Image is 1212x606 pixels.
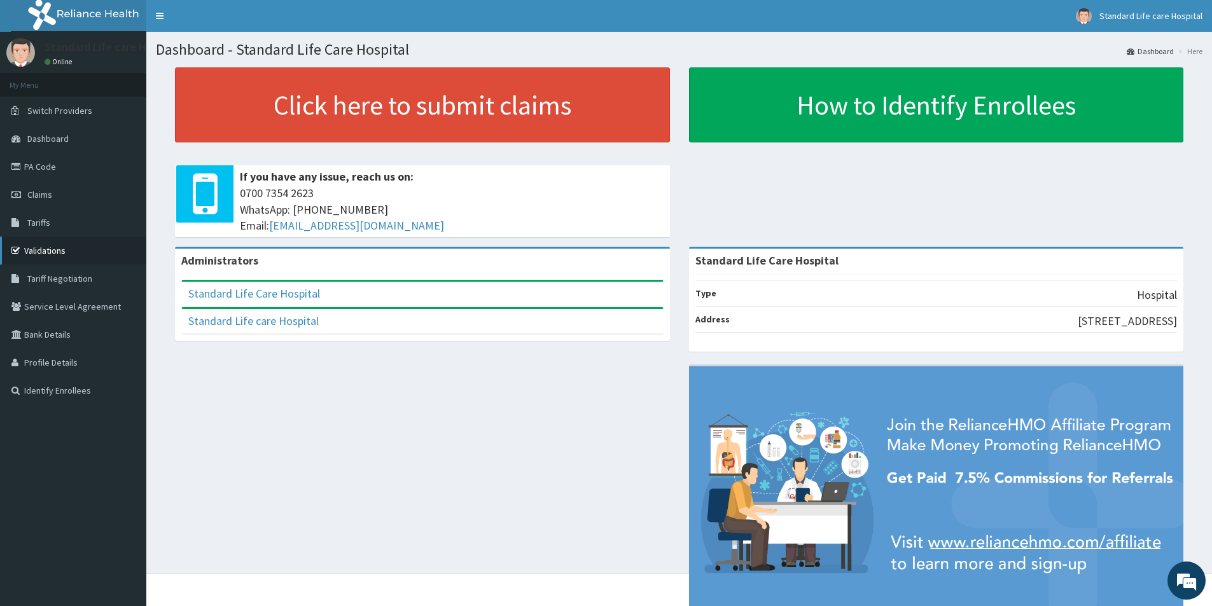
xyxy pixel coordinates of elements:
[27,189,52,200] span: Claims
[27,133,69,144] span: Dashboard
[156,41,1202,58] h1: Dashboard - Standard Life Care Hospital
[695,253,839,268] strong: Standard Life Care Hospital
[1099,10,1202,22] span: Standard Life care Hospital
[1137,287,1177,303] p: Hospital
[695,313,730,325] b: Address
[45,57,75,66] a: Online
[27,273,92,284] span: Tariff Negotiation
[6,38,35,67] img: User Image
[188,286,320,301] a: Standard Life Care Hospital
[188,313,319,328] a: Standard Life care Hospital
[240,169,414,184] b: If you have any issue, reach us on:
[1127,46,1174,57] a: Dashboard
[45,41,181,53] p: Standard Life care Hospital
[689,67,1184,142] a: How to Identify Enrollees
[1078,313,1177,329] p: [STREET_ADDRESS]
[240,185,664,234] span: 0700 7354 2623 WhatsApp: [PHONE_NUMBER] Email:
[181,253,258,268] b: Administrators
[695,287,716,299] b: Type
[269,218,444,233] a: [EMAIL_ADDRESS][DOMAIN_NAME]
[27,105,92,116] span: Switch Providers
[175,67,670,142] a: Click here to submit claims
[1076,8,1092,24] img: User Image
[1175,46,1202,57] li: Here
[27,217,50,228] span: Tariffs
